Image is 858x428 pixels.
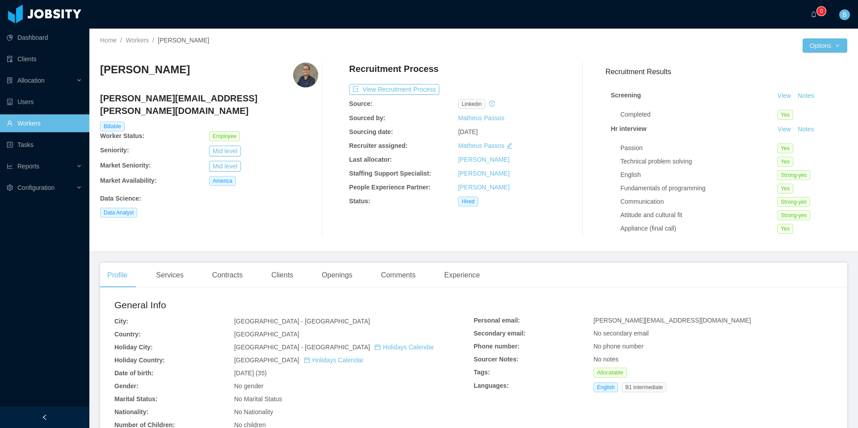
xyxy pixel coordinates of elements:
div: Passion [620,143,777,153]
span: [GEOGRAPHIC_DATA] [234,357,363,364]
b: Market Availability: [100,177,157,184]
a: icon: pie-chartDashboard [7,29,82,46]
a: Matheus Passos [458,142,505,149]
span: Billable [100,122,125,131]
div: Completed [620,110,777,119]
b: Data Science : [100,195,141,202]
span: No Nationality [234,408,273,415]
a: icon: exportView Recruitment Process [349,86,439,93]
b: Sourcing date: [349,128,393,135]
a: icon: userWorkers [7,114,82,132]
div: Experience [437,263,487,288]
sup: 0 [817,7,826,16]
b: Sourced by: [349,114,385,122]
b: City: [114,318,128,325]
span: [PERSON_NAME] [158,37,209,44]
b: Marital Status: [114,395,157,403]
b: Nationality: [114,408,148,415]
button: Mid level [209,146,241,156]
span: English [593,382,618,392]
span: No gender [234,382,263,390]
a: icon: robotUsers [7,93,82,111]
i: icon: edit [506,143,513,149]
i: icon: calendar [304,357,310,363]
span: [DATE] (35) [234,369,267,377]
span: Data Analyst [100,208,137,218]
span: Strong-yes [777,170,810,180]
div: Communication [620,197,777,206]
b: Recruiter assigned: [349,142,408,149]
img: d4ae0ad4-025d-4b4c-b4fc-eee1eb1db4ce.jpeg [293,63,318,88]
div: Technical problem solving [620,157,777,166]
span: [DATE] [458,128,478,135]
b: People Experience Partner: [349,184,430,191]
div: Openings [315,263,360,288]
span: [GEOGRAPHIC_DATA] - [GEOGRAPHIC_DATA] [234,344,434,351]
a: [PERSON_NAME] [458,184,509,191]
strong: Screening [611,92,641,99]
div: English [620,170,777,180]
span: [GEOGRAPHIC_DATA] - [GEOGRAPHIC_DATA] [234,318,370,325]
h3: Recruitment Results [606,66,847,77]
span: B1 intermediate [622,382,666,392]
span: Strong-yes [777,210,810,220]
b: Phone number: [474,343,520,350]
a: icon: calendarHolidays Calendar [374,344,434,351]
span: Hired [458,197,478,206]
i: icon: line-chart [7,163,13,169]
a: Home [100,37,117,44]
span: Reports [17,163,39,170]
span: B [842,9,846,20]
i: icon: setting [7,185,13,191]
span: / [152,37,154,44]
b: Date of birth: [114,369,153,377]
i: icon: history [489,101,495,107]
span: Allocatable [593,368,627,378]
h2: General Info [114,298,474,312]
a: icon: calendarHolidays Calendar [304,357,363,364]
span: No Marital Status [234,395,282,403]
a: icon: profileTasks [7,136,82,154]
b: Secondary email: [474,330,526,337]
h4: [PERSON_NAME][EMAIL_ADDRESS][PERSON_NAME][DOMAIN_NAME] [100,92,318,117]
i: icon: solution [7,77,13,84]
b: Seniority: [100,147,129,154]
b: Status: [349,197,370,205]
span: Strong-yes [777,197,810,207]
a: View [774,92,794,99]
div: Services [149,263,190,288]
span: Yes [777,157,793,167]
div: Attitude and cultural fit [620,210,777,220]
span: Yes [777,224,793,234]
span: [PERSON_NAME][EMAIL_ADDRESS][DOMAIN_NAME] [593,317,751,324]
a: Matheus Passos [458,114,505,122]
div: Profile [100,263,135,288]
span: No notes [593,356,618,363]
a: View [774,126,794,133]
button: Mid level [209,161,241,172]
b: Holiday Country: [114,357,165,364]
b: Last allocator: [349,156,392,163]
span: No secondary email [593,330,649,337]
div: Contracts [205,263,250,288]
span: Yes [777,110,793,120]
button: icon: exportView Recruitment Process [349,84,439,95]
a: icon: auditClients [7,50,82,68]
b: Personal email: [474,317,520,324]
div: Comments [374,263,423,288]
span: Allocation [17,77,45,84]
span: linkedin [458,99,485,109]
a: Workers [126,37,149,44]
div: Clients [264,263,300,288]
i: icon: calendar [374,344,381,350]
button: Optionsicon: down [803,38,847,53]
strong: Hr interview [611,125,647,132]
span: Yes [777,184,793,193]
b: Staffing Support Specialist: [349,170,431,177]
span: [GEOGRAPHIC_DATA] [234,331,299,338]
b: Worker Status: [100,132,144,139]
b: Market Seniority: [100,162,151,169]
span: America [209,176,236,186]
button: Notes [794,124,818,135]
h4: Recruitment Process [349,63,438,75]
